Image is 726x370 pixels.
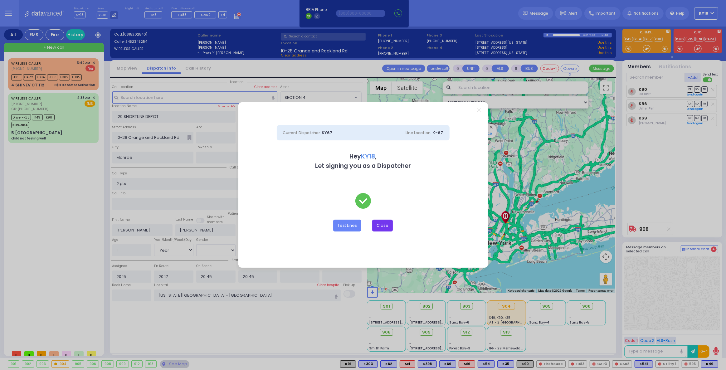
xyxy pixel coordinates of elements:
button: Close [372,220,393,231]
span: Current Dispatcher: [283,130,321,135]
span: KY18 [361,152,375,161]
span: K-67 [433,130,443,136]
span: KY67 [322,130,333,136]
b: Hey , [349,152,377,161]
a: Close [477,108,480,112]
button: Test Lines [333,220,361,231]
span: Line Location: [406,130,432,135]
b: Let signing you as a Dispatcher [315,162,411,170]
img: check-green.svg [355,193,371,209]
